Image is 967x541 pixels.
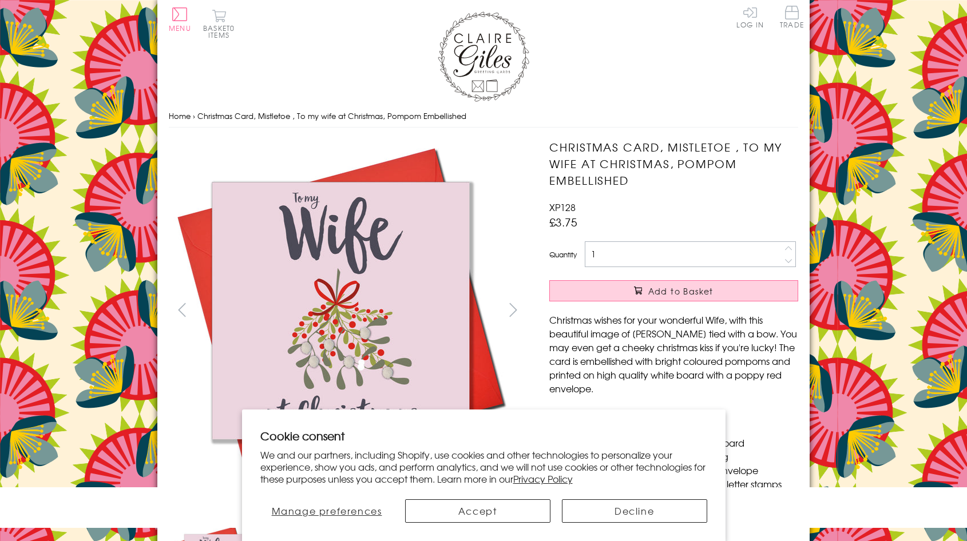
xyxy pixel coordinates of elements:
[501,297,526,323] button: next
[736,6,764,28] a: Log In
[169,105,798,128] nav: breadcrumbs
[780,6,804,30] a: Trade
[526,139,870,482] img: Christmas Card, Mistletoe , To my wife at Christmas, Pompom Embellished
[648,285,714,297] span: Add to Basket
[405,499,550,523] button: Accept
[549,214,577,230] span: £3.75
[513,472,573,486] a: Privacy Policy
[549,313,798,395] p: Christmas wishes for your wonderful Wife, with this beautiful image of [PERSON_NAME] tied with a ...
[169,23,191,33] span: Menu
[203,9,235,38] button: Basket0 items
[260,499,394,523] button: Manage preferences
[169,139,512,482] img: Christmas Card, Mistletoe , To my wife at Christmas, Pompom Embellished
[260,449,707,484] p: We and our partners, including Shopify, use cookies and other technologies to personalize your ex...
[549,249,577,260] label: Quantity
[561,408,798,422] li: Dimensions: 150mm x 150mm
[169,297,195,323] button: prev
[549,139,798,188] h1: Christmas Card, Mistletoe , To my wife at Christmas, Pompom Embellished
[169,110,191,121] a: Home
[197,110,466,121] span: Christmas Card, Mistletoe , To my wife at Christmas, Pompom Embellished
[549,280,798,301] button: Add to Basket
[260,428,707,444] h2: Cookie consent
[780,6,804,28] span: Trade
[169,7,191,31] button: Menu
[438,11,529,102] img: Claire Giles Greetings Cards
[208,23,235,40] span: 0 items
[272,504,382,518] span: Manage preferences
[562,499,707,523] button: Decline
[193,110,195,121] span: ›
[549,200,576,214] span: XP128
